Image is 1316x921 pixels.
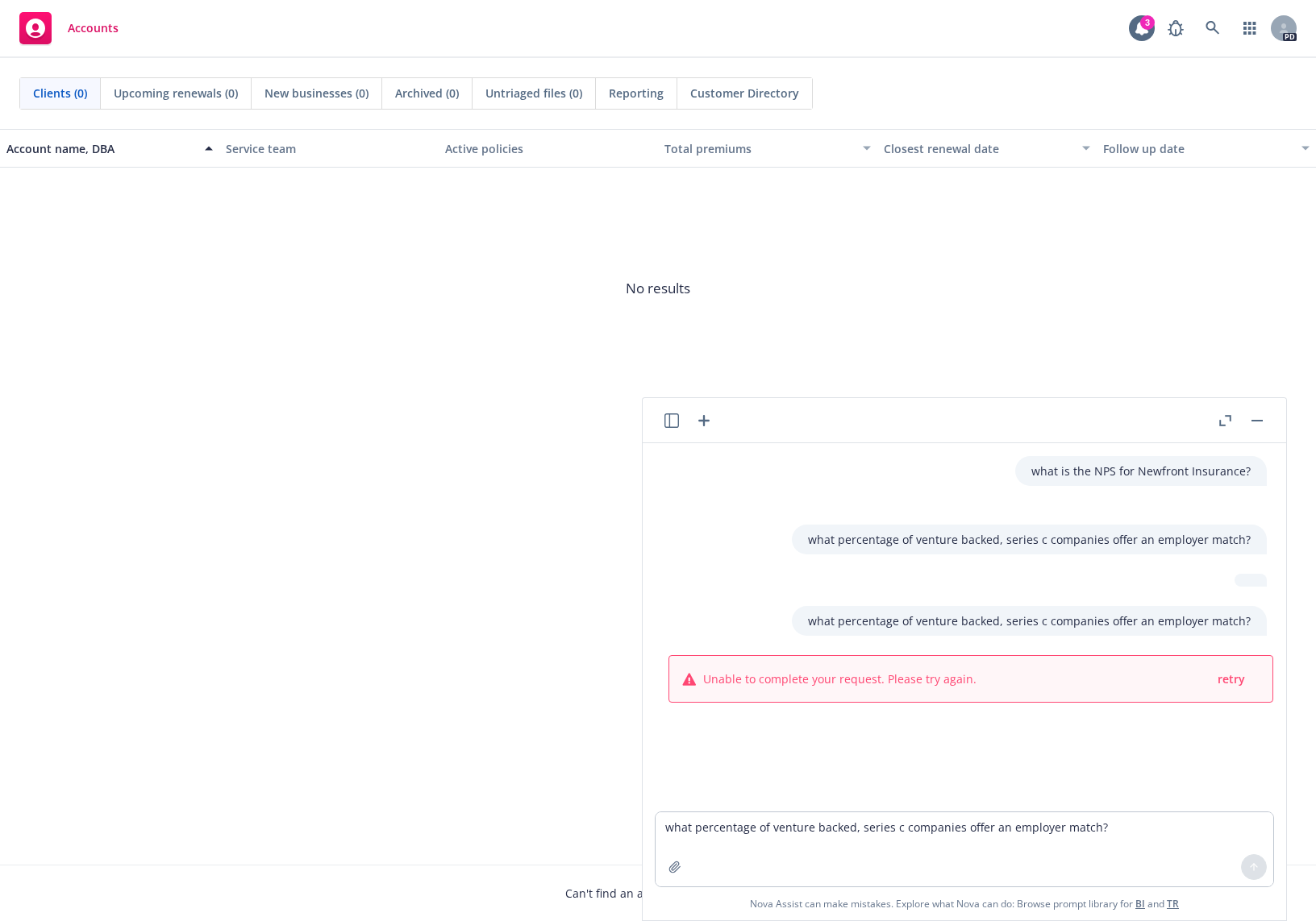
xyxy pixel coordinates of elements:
[264,85,369,102] span: New businesses (0)
[445,140,652,157] div: Active policies
[1234,12,1266,44] a: Switch app
[877,129,1097,168] button: Closest renewal date
[658,129,877,168] button: Total premiums
[609,85,664,102] span: Reporting
[1031,463,1251,479] p: what is the NPS for Newfront Insurance?
[1167,897,1179,911] a: TR
[6,140,195,157] div: Account name, DBA
[1140,15,1155,30] div: 3
[690,85,799,102] span: Customer Directory
[565,885,751,902] span: Can't find an account?
[1197,12,1229,44] a: Search
[33,85,87,102] span: Clients (0)
[1218,671,1245,687] span: retry
[884,140,1072,157] div: Closest renewal date
[750,887,1179,920] span: Nova Assist can make mistakes. Explore what Nova can do: Browse prompt library for and
[808,612,1251,629] p: what percentage of venture backed, series c companies offer an employer match?
[114,85,238,102] span: Upcoming renewals (0)
[664,140,853,157] div: Total premiums
[808,531,1251,548] p: what percentage of venture backed, series c companies offer an employer match?
[1216,669,1247,689] button: retry
[226,140,432,157] div: Service team
[68,22,119,35] span: Accounts
[1097,129,1316,168] button: Follow up date
[1160,12,1192,44] a: Report a Bug
[1135,897,1145,911] a: BI
[485,85,582,102] span: Untriaged files (0)
[219,129,439,168] button: Service team
[703,670,977,687] span: Unable to complete your request. Please try again.
[439,129,658,168] button: Active policies
[13,6,125,51] a: Accounts
[1103,140,1292,157] div: Follow up date
[395,85,459,102] span: Archived (0)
